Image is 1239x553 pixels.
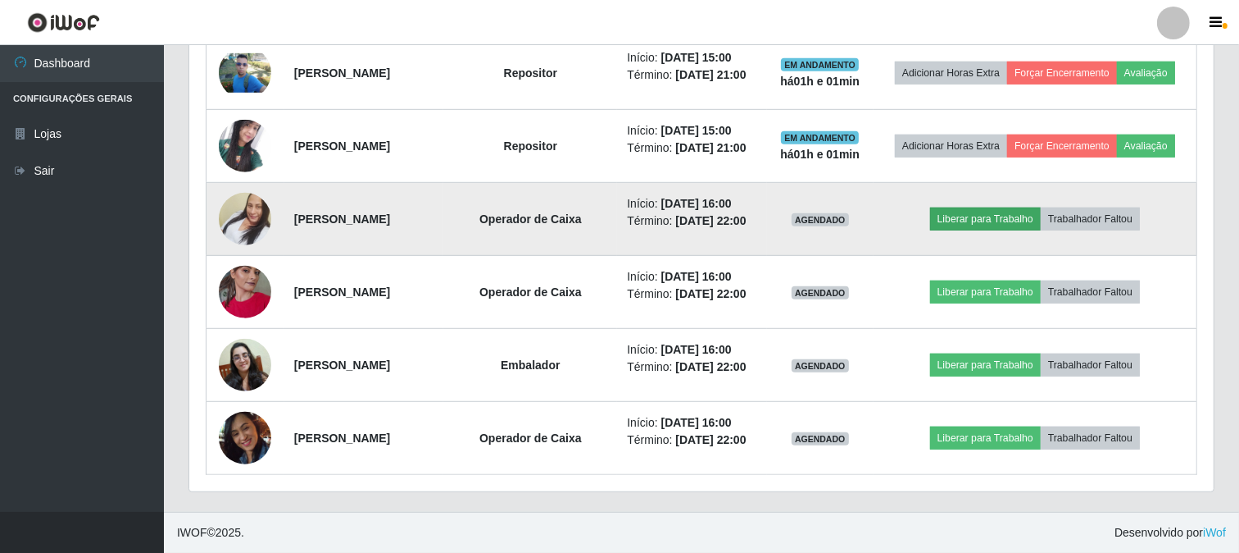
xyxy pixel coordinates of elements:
[294,432,390,445] strong: [PERSON_NAME]
[1117,135,1175,158] button: Avaliação
[627,66,756,84] li: Término:
[177,524,244,542] span: © 2025 .
[661,270,732,283] time: [DATE] 16:00
[675,214,746,227] time: [DATE] 22:00
[479,213,582,226] strong: Operador de Caixa
[27,12,100,33] img: CoreUI Logo
[675,141,746,154] time: [DATE] 21:00
[675,287,746,300] time: [DATE] 22:00
[627,414,756,432] li: Início:
[479,432,582,445] strong: Operador de Caixa
[1041,427,1140,450] button: Trabalhador Faltou
[661,124,732,137] time: [DATE] 15:00
[930,208,1041,231] button: Liberar para Trabalho
[792,432,849,446] span: AGENDADO
[627,49,756,66] li: Início:
[219,172,271,266] img: 1742563763298.jpeg
[1007,62,1117,85] button: Forçar Encerramento
[627,432,756,449] li: Término:
[781,131,859,144] span: EM ANDAMENTO
[930,354,1041,377] button: Liberar para Trabalho
[294,213,390,226] strong: [PERSON_NAME]
[177,526,207,539] span: IWOF
[1007,135,1117,158] button: Forçar Encerramento
[675,360,746,373] time: [DATE] 22:00
[792,286,849,299] span: AGENDADO
[780,75,860,88] strong: há 01 h e 01 min
[675,433,746,446] time: [DATE] 22:00
[661,51,732,64] time: [DATE] 15:00
[501,359,560,372] strong: Embalador
[479,286,582,299] strong: Operador de Caixa
[627,341,756,359] li: Início:
[792,213,849,226] span: AGENDADO
[627,195,756,213] li: Início:
[1117,62,1175,85] button: Avaliação
[627,268,756,286] li: Início:
[895,62,1007,85] button: Adicionar Horas Extra
[627,213,756,230] li: Término:
[294,66,390,80] strong: [PERSON_NAME]
[504,66,557,80] strong: Repositor
[895,135,1007,158] button: Adicionar Horas Extra
[1114,524,1226,542] span: Desenvolvido por
[219,339,271,391] img: 1754064940964.jpeg
[627,359,756,376] li: Término:
[219,245,271,339] img: 1756285916446.jpeg
[661,416,732,429] time: [DATE] 16:00
[627,122,756,139] li: Início:
[1203,526,1226,539] a: iWof
[219,401,271,474] img: 1743337822537.jpeg
[294,286,390,299] strong: [PERSON_NAME]
[661,343,732,356] time: [DATE] 16:00
[792,359,849,372] span: AGENDADO
[1041,354,1140,377] button: Trabalhador Faltou
[219,53,271,93] img: 1742358454044.jpeg
[627,139,756,157] li: Término:
[930,427,1041,450] button: Liberar para Trabalho
[294,359,390,372] strong: [PERSON_NAME]
[781,58,859,71] span: EM ANDAMENTO
[780,148,860,161] strong: há 01 h e 01 min
[294,139,390,153] strong: [PERSON_NAME]
[1041,208,1140,231] button: Trabalhador Faltou
[627,286,756,303] li: Término:
[661,197,732,210] time: [DATE] 16:00
[930,281,1041,304] button: Liberar para Trabalho
[1041,281,1140,304] button: Trabalhador Faltou
[219,120,271,171] img: 1744639547908.jpeg
[675,68,746,81] time: [DATE] 21:00
[504,139,557,153] strong: Repositor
